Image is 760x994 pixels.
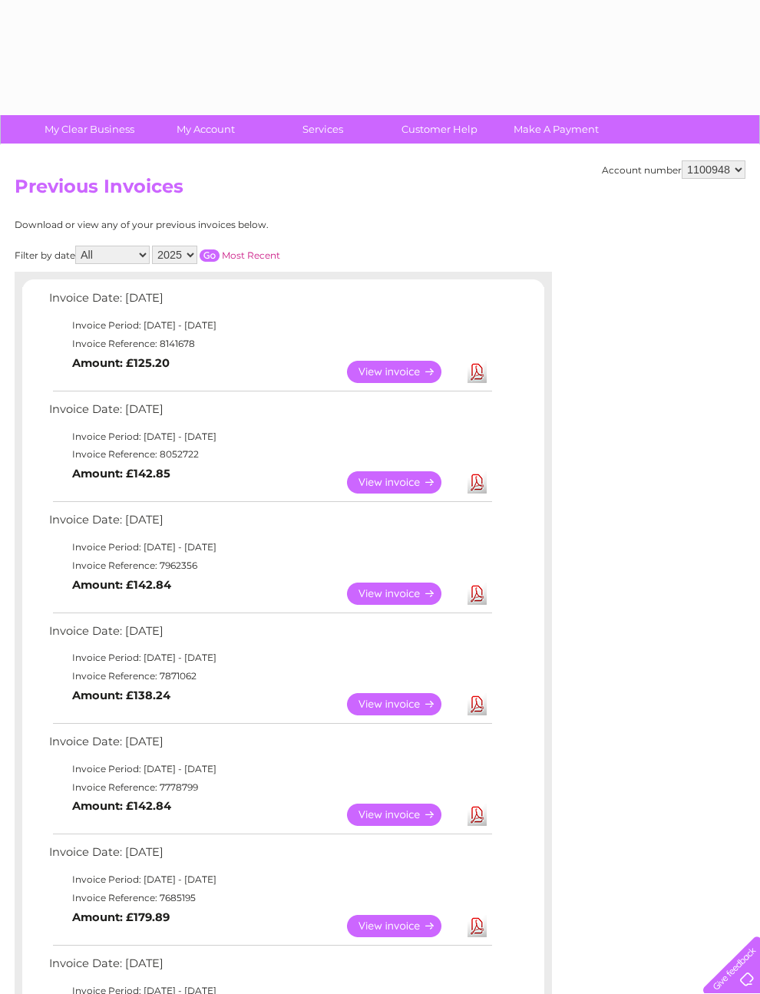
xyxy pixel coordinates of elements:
[45,870,494,889] td: Invoice Period: [DATE] - [DATE]
[468,915,487,937] a: Download
[347,471,460,494] a: View
[72,799,171,813] b: Amount: £142.84
[45,556,494,575] td: Invoice Reference: 7962356
[45,510,494,538] td: Invoice Date: [DATE]
[26,115,153,144] a: My Clear Business
[347,693,460,715] a: View
[347,804,460,826] a: View
[468,361,487,383] a: Download
[45,445,494,464] td: Invoice Reference: 8052722
[602,160,745,179] div: Account number
[72,578,171,592] b: Amount: £142.84
[45,953,494,982] td: Invoice Date: [DATE]
[72,910,170,924] b: Amount: £179.89
[45,649,494,667] td: Invoice Period: [DATE] - [DATE]
[45,428,494,446] td: Invoice Period: [DATE] - [DATE]
[45,842,494,870] td: Invoice Date: [DATE]
[493,115,620,144] a: Make A Payment
[468,471,487,494] a: Download
[45,335,494,353] td: Invoice Reference: 8141678
[376,115,503,144] a: Customer Help
[72,356,170,370] b: Amount: £125.20
[259,115,386,144] a: Services
[45,667,494,685] td: Invoice Reference: 7871062
[72,689,170,702] b: Amount: £138.24
[15,246,418,264] div: Filter by date
[468,693,487,715] a: Download
[45,760,494,778] td: Invoice Period: [DATE] - [DATE]
[45,399,494,428] td: Invoice Date: [DATE]
[45,621,494,649] td: Invoice Date: [DATE]
[468,583,487,605] a: Download
[222,249,280,261] a: Most Recent
[45,538,494,556] td: Invoice Period: [DATE] - [DATE]
[347,915,460,937] a: View
[143,115,269,144] a: My Account
[45,288,494,316] td: Invoice Date: [DATE]
[468,804,487,826] a: Download
[347,583,460,605] a: View
[45,889,494,907] td: Invoice Reference: 7685195
[45,731,494,760] td: Invoice Date: [DATE]
[15,176,745,205] h2: Previous Invoices
[45,778,494,797] td: Invoice Reference: 7778799
[45,316,494,335] td: Invoice Period: [DATE] - [DATE]
[72,467,170,480] b: Amount: £142.85
[347,361,460,383] a: View
[15,220,418,230] div: Download or view any of your previous invoices below.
